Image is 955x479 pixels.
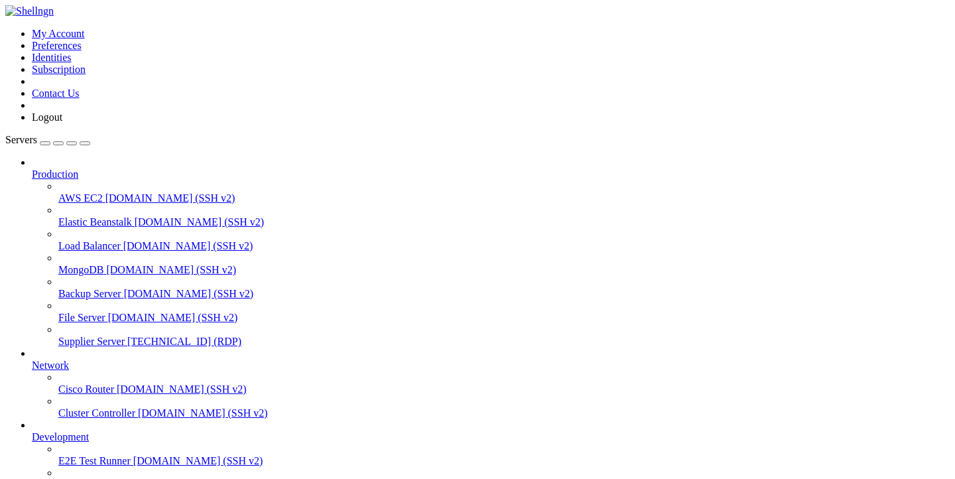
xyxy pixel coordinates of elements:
[58,372,950,395] li: Cisco Router [DOMAIN_NAME] (SSH v2)
[58,336,950,348] a: Supplier Server [TECHNICAL_ID] (RDP)
[5,5,54,17] img: Shellngn
[127,336,241,347] span: [TECHNICAL_ID] (RDP)
[32,431,950,443] a: Development
[58,204,950,228] li: Elastic Beanstalk [DOMAIN_NAME] (SSH v2)
[32,40,82,51] a: Preferences
[32,157,950,348] li: Production
[58,192,103,204] span: AWS EC2
[138,407,268,419] span: [DOMAIN_NAME] (SSH v2)
[58,324,950,348] li: Supplier Server [TECHNICAL_ID] (RDP)
[32,431,89,443] span: Development
[58,240,950,252] a: Load Balancer [DOMAIN_NAME] (SSH v2)
[108,312,238,323] span: [DOMAIN_NAME] (SSH v2)
[123,240,253,251] span: [DOMAIN_NAME] (SSH v2)
[58,336,125,347] span: Supplier Server
[58,395,950,419] li: Cluster Controller [DOMAIN_NAME] (SSH v2)
[32,52,72,63] a: Identities
[105,192,235,204] span: [DOMAIN_NAME] (SSH v2)
[58,312,105,323] span: File Server
[133,455,263,466] span: [DOMAIN_NAME] (SSH v2)
[58,276,950,300] li: Backup Server [DOMAIN_NAME] (SSH v2)
[58,300,950,324] li: File Server [DOMAIN_NAME] (SSH v2)
[5,134,90,145] a: Servers
[58,252,950,276] li: MongoDB [DOMAIN_NAME] (SSH v2)
[58,264,950,276] a: MongoDB [DOMAIN_NAME] (SSH v2)
[58,216,132,228] span: Elastic Beanstalk
[58,264,103,275] span: MongoDB
[32,348,950,419] li: Network
[58,455,131,466] span: E2E Test Runner
[32,169,78,180] span: Production
[58,443,950,467] li: E2E Test Runner [DOMAIN_NAME] (SSH v2)
[58,180,950,204] li: AWS EC2 [DOMAIN_NAME] (SSH v2)
[135,216,265,228] span: [DOMAIN_NAME] (SSH v2)
[124,288,254,299] span: [DOMAIN_NAME] (SSH v2)
[32,360,950,372] a: Network
[5,134,37,145] span: Servers
[32,28,85,39] a: My Account
[58,228,950,252] li: Load Balancer [DOMAIN_NAME] (SSH v2)
[58,216,950,228] a: Elastic Beanstalk [DOMAIN_NAME] (SSH v2)
[58,312,950,324] a: File Server [DOMAIN_NAME] (SSH v2)
[58,407,135,419] span: Cluster Controller
[32,88,80,99] a: Contact Us
[58,192,950,204] a: AWS EC2 [DOMAIN_NAME] (SSH v2)
[58,383,950,395] a: Cisco Router [DOMAIN_NAME] (SSH v2)
[58,288,950,300] a: Backup Server [DOMAIN_NAME] (SSH v2)
[58,407,950,419] a: Cluster Controller [DOMAIN_NAME] (SSH v2)
[58,455,950,467] a: E2E Test Runner [DOMAIN_NAME] (SSH v2)
[58,288,121,299] span: Backup Server
[117,383,247,395] span: [DOMAIN_NAME] (SSH v2)
[32,64,86,75] a: Subscription
[32,360,69,371] span: Network
[32,169,950,180] a: Production
[58,240,121,251] span: Load Balancer
[32,111,62,123] a: Logout
[106,264,236,275] span: [DOMAIN_NAME] (SSH v2)
[58,383,114,395] span: Cisco Router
